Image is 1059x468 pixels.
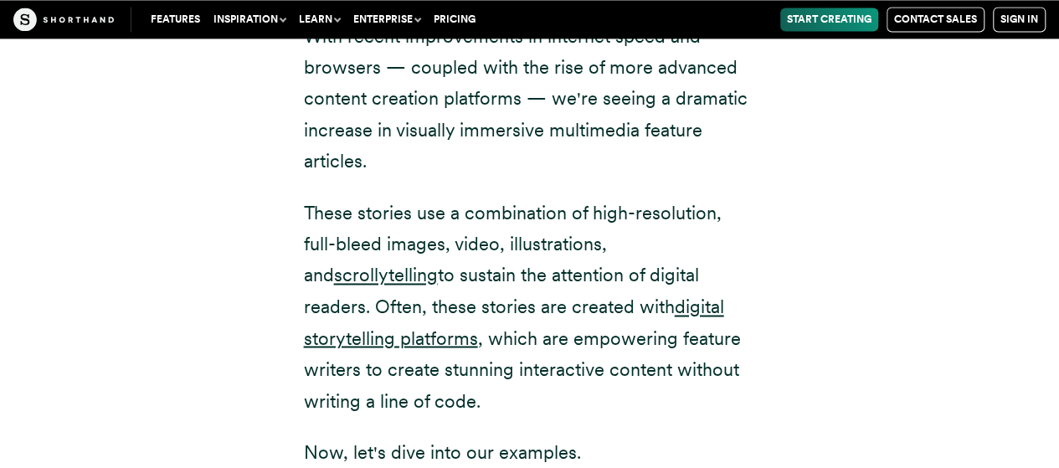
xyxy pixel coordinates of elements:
a: Sign in [993,7,1046,32]
button: Learn [292,8,347,31]
img: The Craft [13,8,114,31]
a: Features [144,8,207,31]
a: scrollytelling [334,264,438,285]
a: Start Creating [780,8,878,31]
p: Now, let's dive into our examples. [304,436,756,467]
p: With recent improvements in internet speed and browsers — coupled with the rise of more advanced ... [304,21,756,177]
a: Pricing [427,8,482,31]
button: Enterprise [347,8,427,31]
p: These stories use a combination of high-resolution, full-bleed images, video, illustrations, and ... [304,198,756,417]
button: Inspiration [207,8,292,31]
a: digital storytelling platforms [304,296,724,348]
a: Contact Sales [887,7,984,32]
